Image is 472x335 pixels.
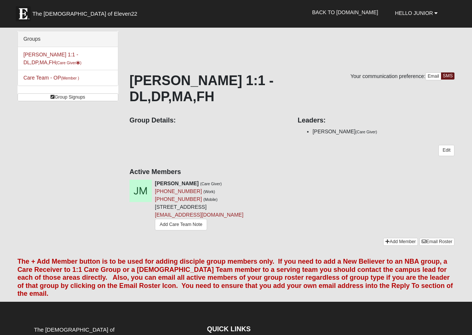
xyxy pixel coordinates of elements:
span: Your communication preference: [350,73,425,79]
a: Email [425,72,441,80]
small: (Care Giver ) [56,61,82,65]
div: [STREET_ADDRESS] [155,180,243,232]
img: Eleven22 logo [16,6,31,21]
a: Back to [DOMAIN_NAME] [307,3,384,22]
li: [PERSON_NAME] [313,128,455,136]
small: (Mobile) [203,197,218,202]
a: Add Member [383,238,418,246]
small: (Care Giver) [356,130,377,134]
a: [PHONE_NUMBER] [155,188,202,194]
a: Hello Junior [390,4,444,22]
a: Email Roster [419,238,454,246]
div: Groups [18,31,118,47]
h4: Group Details: [129,117,287,125]
a: Care Team - OP(Member ) [24,75,79,81]
a: [PHONE_NUMBER] [155,196,202,202]
h4: Active Members [129,168,454,176]
h4: Leaders: [298,117,455,125]
span: Hello Junior [395,10,433,16]
small: (Care Giver) [200,182,222,186]
a: [EMAIL_ADDRESS][DOMAIN_NAME] [155,212,243,218]
span: The [DEMOGRAPHIC_DATA] of Eleven22 [32,10,137,18]
small: (Work) [203,189,215,194]
strong: [PERSON_NAME] [155,180,199,186]
a: [PERSON_NAME] 1:1 - DL,DP,MA,FH(Care Giver) [24,52,82,65]
h1: [PERSON_NAME] 1:1 - DL,DP,MA,FH [129,72,454,105]
a: Group Signups [18,93,118,101]
a: The [DEMOGRAPHIC_DATA] of Eleven22 [12,3,161,21]
small: (Member ) [61,76,79,80]
a: SMS [441,72,455,80]
a: Edit [438,145,454,156]
a: Add Care Team Note [155,219,207,230]
font: The + Add Member button is to be used for adding disciple group members only. If you need to add ... [18,258,453,297]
